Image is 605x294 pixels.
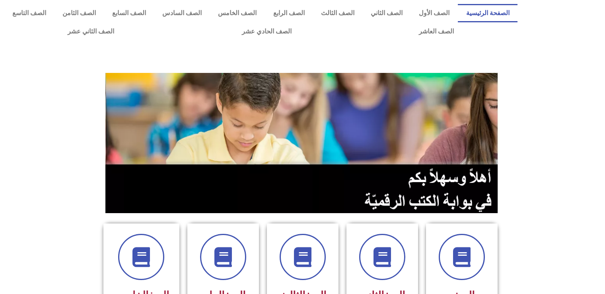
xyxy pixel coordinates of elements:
a: الصف الأول [411,4,458,22]
a: الصف التاسع [4,4,54,22]
a: الصف الثاني [362,4,410,22]
a: الصفحة الرئيسية [458,4,517,22]
a: الصف الثاني عشر [4,22,178,41]
a: الصف الحادي عشر [178,22,355,41]
a: الصف الرابع [265,4,313,22]
a: الصف السابع [104,4,154,22]
a: الصف العاشر [355,22,517,41]
a: الصف الخامس [210,4,265,22]
a: الصف الثامن [54,4,104,22]
a: الصف الثالث [313,4,362,22]
a: الصف السادس [154,4,210,22]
